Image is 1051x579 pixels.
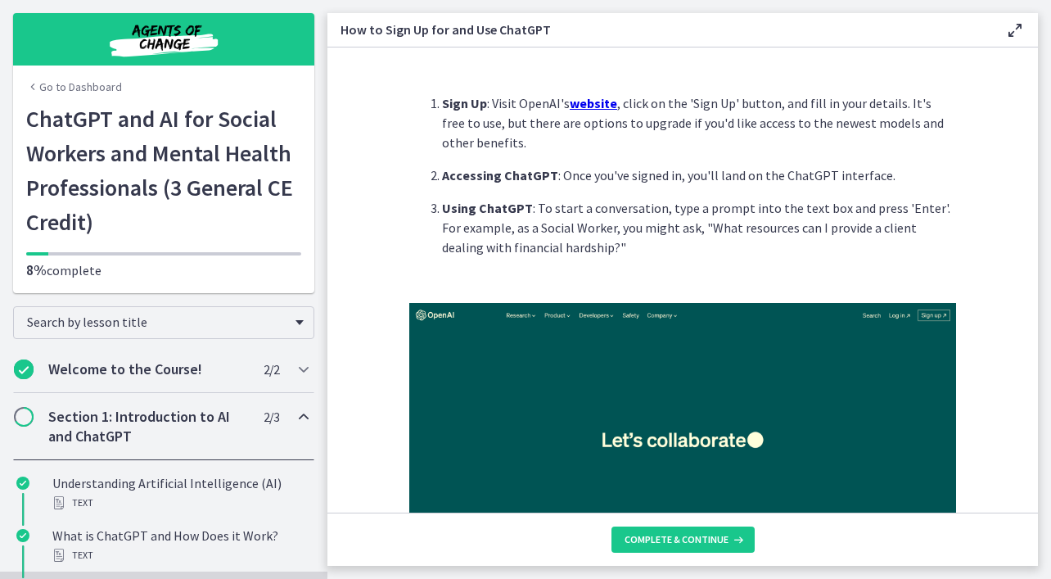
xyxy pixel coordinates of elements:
[16,477,29,490] i: Completed
[409,303,956,577] img: Screen_Shot_2023-06-25_at_12.26.29_PM.png
[442,167,558,183] strong: Accessing ChatGPT
[442,93,956,152] p: : Visit OpenAI's , click on the 'Sign Up' button, and fill in your details. It's free to use, but...
[264,407,279,427] span: 2 / 3
[52,545,308,565] div: Text
[52,493,308,513] div: Text
[264,360,279,379] span: 2 / 2
[65,20,262,59] img: Agents of Change
[341,20,979,39] h3: How to Sign Up for and Use ChatGPT
[442,198,956,257] p: : To start a conversation, type a prompt into the text box and press 'Enter'. For example, as a S...
[48,407,248,446] h2: Section 1: Introduction to AI and ChatGPT
[26,260,301,280] p: complete
[570,95,617,111] a: website
[48,360,248,379] h2: Welcome to the Course!
[442,95,487,111] strong: Sign Up
[442,200,533,216] strong: Using ChatGPT
[52,473,308,513] div: Understanding Artificial Intelligence (AI)
[442,165,956,185] p: : Once you've signed in, you'll land on the ChatGPT interface.
[13,306,314,339] div: Search by lesson title
[27,314,287,330] span: Search by lesson title
[16,529,29,542] i: Completed
[52,526,308,565] div: What is ChatGPT and How Does it Work?
[611,527,755,553] button: Complete & continue
[14,360,34,379] i: Completed
[625,533,728,546] span: Complete & continue
[26,260,47,279] span: 8%
[26,102,301,239] h1: ChatGPT and AI for Social Workers and Mental Health Professionals (3 General CE Credit)
[26,79,122,95] a: Go to Dashboard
